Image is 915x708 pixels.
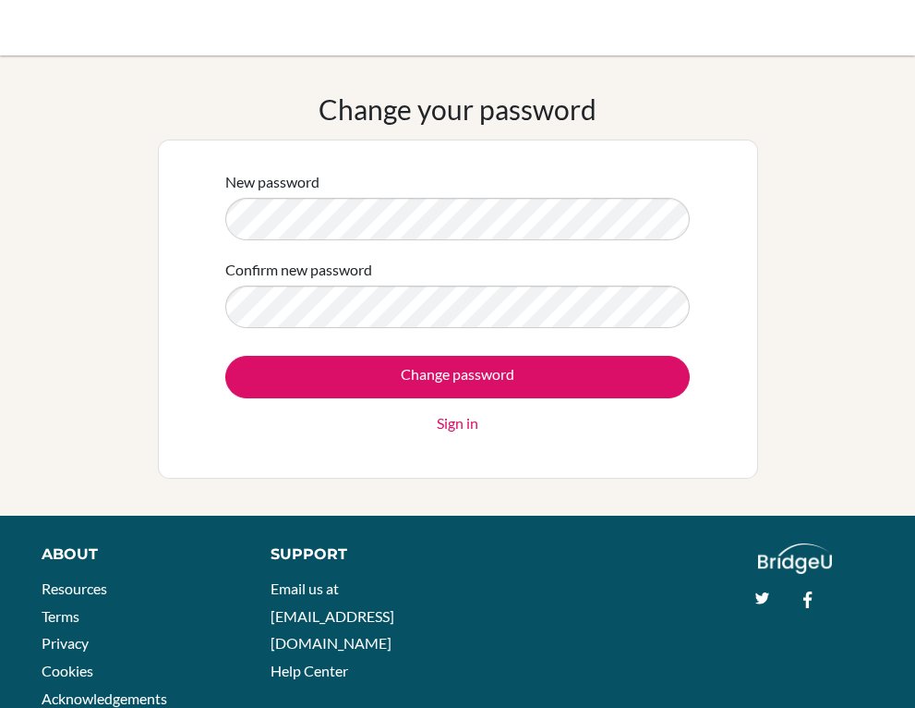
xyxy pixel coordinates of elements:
a: Acknowledgements [42,690,167,707]
img: logo_white@2x-f4f0deed5e89b7ecb1c2cc34c3e3d731f90f0f143d5ea2071677605dd97b5244.png [758,543,833,574]
div: About [42,543,229,566]
a: Resources [42,580,107,597]
label: Confirm new password [225,259,372,281]
a: Sign in [437,412,478,434]
input: Change password [225,356,690,398]
a: Cookies [42,662,93,679]
a: Terms [42,607,79,625]
div: Support [271,543,440,566]
a: Privacy [42,634,89,652]
a: Email us at [EMAIL_ADDRESS][DOMAIN_NAME] [271,580,394,652]
h1: Change your password [319,92,596,126]
a: Help Center [271,662,348,679]
label: New password [225,171,319,193]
